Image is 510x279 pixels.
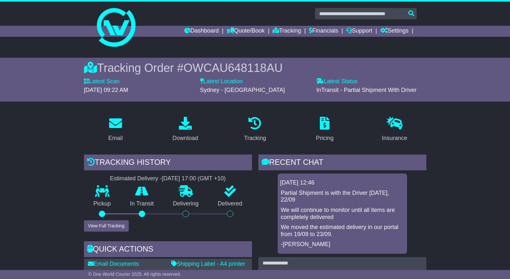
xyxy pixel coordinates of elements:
[84,175,252,182] div: Estimated Delivery -
[280,179,404,186] div: [DATE] 12:46
[244,134,266,143] div: Tracking
[258,154,426,172] div: RECENT CHAT
[273,26,301,37] a: Tracking
[316,87,416,93] span: InTransit - Partial Shipment With Driver
[281,241,404,248] p: -[PERSON_NAME]
[200,78,243,85] label: Latest Location
[84,241,252,259] div: Quick Actions
[200,87,285,93] span: Sydney - [GEOGRAPHIC_DATA]
[120,200,163,207] p: In Transit
[163,200,209,207] p: Delivering
[382,134,407,143] div: Insurance
[240,115,270,145] a: Tracking
[346,26,372,37] a: Support
[84,78,120,85] label: Latest Scan
[378,115,412,145] a: Insurance
[108,134,123,143] div: Email
[208,200,252,207] p: Delivered
[316,134,334,143] div: Pricing
[227,26,264,37] a: Quote/Book
[84,87,128,93] span: [DATE] 09:22 AM
[84,154,252,172] div: Tracking history
[84,220,129,232] button: View Full Tracking
[281,207,404,221] p: We will continue to monitor until all items are completely delivered
[312,115,338,145] a: Pricing
[84,200,121,207] p: Pickup
[168,115,202,145] a: Download
[184,26,219,37] a: Dashboard
[309,26,338,37] a: Financials
[172,134,198,143] div: Download
[104,115,127,145] a: Email
[380,26,409,37] a: Settings
[316,78,357,85] label: Latest Status
[162,175,226,182] div: [DATE] 17:00 (GMT +10)
[281,190,404,204] p: Partial Shipment is with the Driver [DATE], 22/09
[84,61,426,75] div: Tracking Order #
[171,261,245,267] a: Shipping Label - A4 printer
[88,272,181,277] span: © One World Courier 2025. All rights reserved.
[281,224,404,238] p: We moved the estimated delivery in our portal from 19/09 to 23/09.
[183,61,283,75] span: OWCAU648118AU
[88,261,139,267] a: Email Documents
